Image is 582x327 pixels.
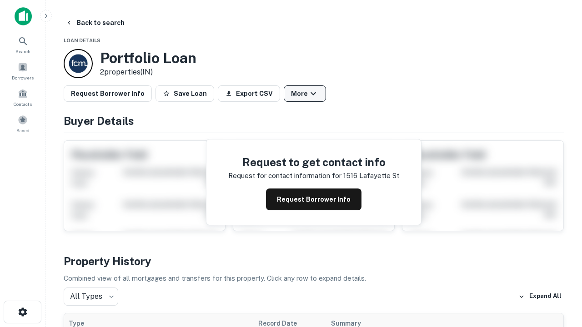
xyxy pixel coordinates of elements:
a: Search [3,32,43,57]
button: Expand All [516,290,564,303]
span: Borrowers [12,74,34,81]
a: Saved [3,111,43,136]
button: Export CSV [218,85,280,102]
p: Request for contact information for [228,170,341,181]
button: Save Loan [156,85,214,102]
button: Request Borrower Info [64,85,152,102]
img: capitalize-icon.png [15,7,32,25]
a: Contacts [3,85,43,109]
button: Back to search [62,15,128,31]
h3: Portfolio Loan [100,50,196,67]
h4: Property History [64,253,564,269]
p: Combined view of all mortgages and transfers for this property. Click any row to expand details. [64,273,564,284]
div: All Types [64,287,118,306]
h4: Request to get contact info [228,154,399,170]
span: Loan Details [64,38,100,43]
h4: Buyer Details [64,113,564,129]
a: Borrowers [3,59,43,83]
span: Saved [16,127,30,134]
iframe: Chat Widget [537,254,582,298]
p: 2 properties (IN) [100,67,196,78]
span: Search [15,48,30,55]
span: Contacts [14,100,32,108]
p: 1516 lafayette st [343,170,399,181]
button: Request Borrower Info [266,188,361,210]
button: More [284,85,326,102]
